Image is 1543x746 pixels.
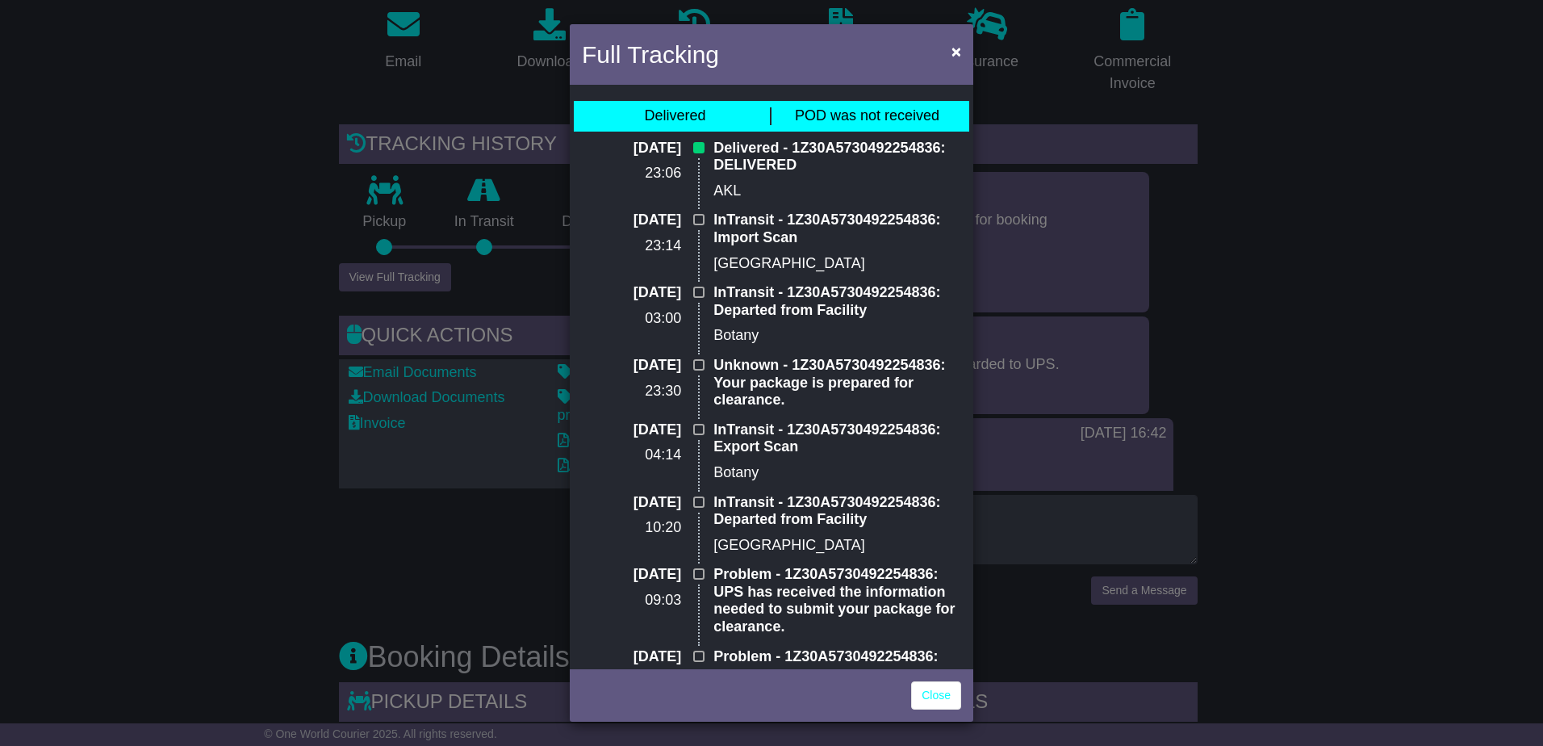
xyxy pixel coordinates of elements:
span: × [951,42,961,61]
p: [GEOGRAPHIC_DATA] [713,537,961,555]
p: [DATE] [582,421,681,439]
p: Unknown - 1Z30A5730492254836: Your package is prepared for clearance. [713,357,961,409]
p: AKL [713,182,961,200]
p: 09:03 [582,592,681,610]
p: 23:06 [582,165,681,182]
p: InTransit - 1Z30A5730492254836: Departed from Facility [713,284,961,319]
p: [DATE] [582,648,681,666]
p: Botany [713,464,961,482]
p: InTransit - 1Z30A5730492254836: Export Scan [713,421,961,456]
p: Problem - 1Z30A5730492254836: UPS has received the information needed to submit your package for ... [713,566,961,635]
p: [DATE] [582,566,681,584]
p: [DATE] [582,212,681,229]
p: [DATE] [582,284,681,302]
p: 03:00 [582,310,681,328]
p: 10:20 [582,519,681,537]
p: 23:14 [582,237,681,255]
p: [DATE] [582,357,681,375]
button: Close [943,35,969,68]
p: 04:14 [582,446,681,464]
h4: Full Tracking [582,36,719,73]
p: Botany [713,327,961,345]
p: 23:30 [582,383,681,400]
p: [GEOGRAPHIC_DATA] [713,255,961,273]
p: [DATE] [582,140,681,157]
p: Delivered - 1Z30A5730492254836: DELIVERED [713,140,961,174]
p: [DATE] [582,494,681,512]
p: InTransit - 1Z30A5730492254836: Import Scan [713,212,961,246]
a: Close [911,681,961,710]
span: POD was not received [795,107,939,124]
p: Problem - 1Z30A5730492254836: UPS initiated contact with the sender to obtain clearance informati... [713,648,961,736]
p: InTransit - 1Z30A5730492254836: Departed from Facility [713,494,961,529]
div: Delivered [644,107,705,125]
